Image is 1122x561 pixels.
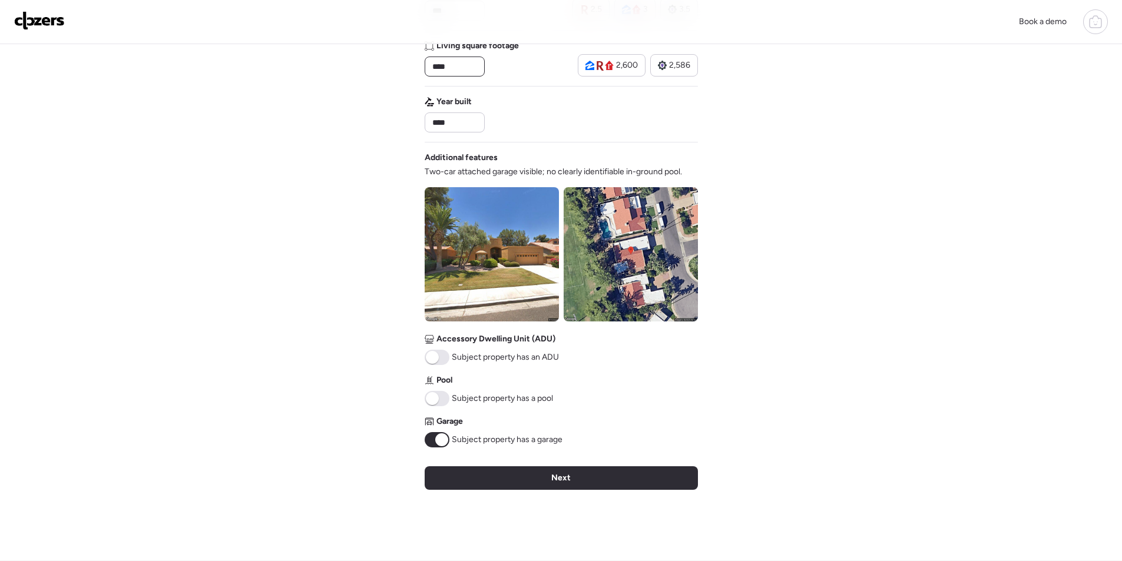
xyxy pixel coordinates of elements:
span: Additional features [425,152,498,164]
img: Logo [14,11,65,30]
span: Subject property has a pool [452,393,553,404]
span: Pool [436,374,452,386]
span: Book a demo [1019,16,1067,26]
span: Subject property has a garage [452,434,562,446]
span: Accessory Dwelling Unit (ADU) [436,333,555,345]
span: 2,586 [669,59,690,71]
span: Garage [436,416,463,427]
span: Two-car attached garage visible; no clearly identifiable in-ground pool. [425,166,682,178]
span: Living square footage [436,40,519,52]
span: 2,600 [616,59,638,71]
span: Subject property has an ADU [452,351,559,363]
span: Next [551,472,571,484]
span: Year built [436,96,472,108]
